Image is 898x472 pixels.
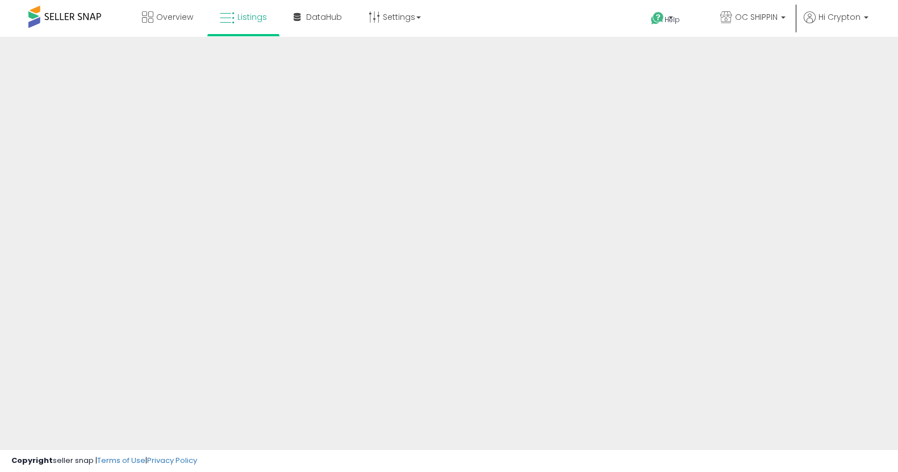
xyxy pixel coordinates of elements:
[156,11,193,23] span: Overview
[237,11,267,23] span: Listings
[642,3,702,37] a: Help
[11,455,53,466] strong: Copyright
[735,11,778,23] span: OC SHIPPIN
[818,11,861,23] span: Hi Crypton
[650,11,665,26] i: Get Help
[804,11,868,37] a: Hi Crypton
[147,455,197,466] a: Privacy Policy
[97,455,145,466] a: Terms of Use
[665,15,680,24] span: Help
[11,456,197,466] div: seller snap | |
[306,11,342,23] span: DataHub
